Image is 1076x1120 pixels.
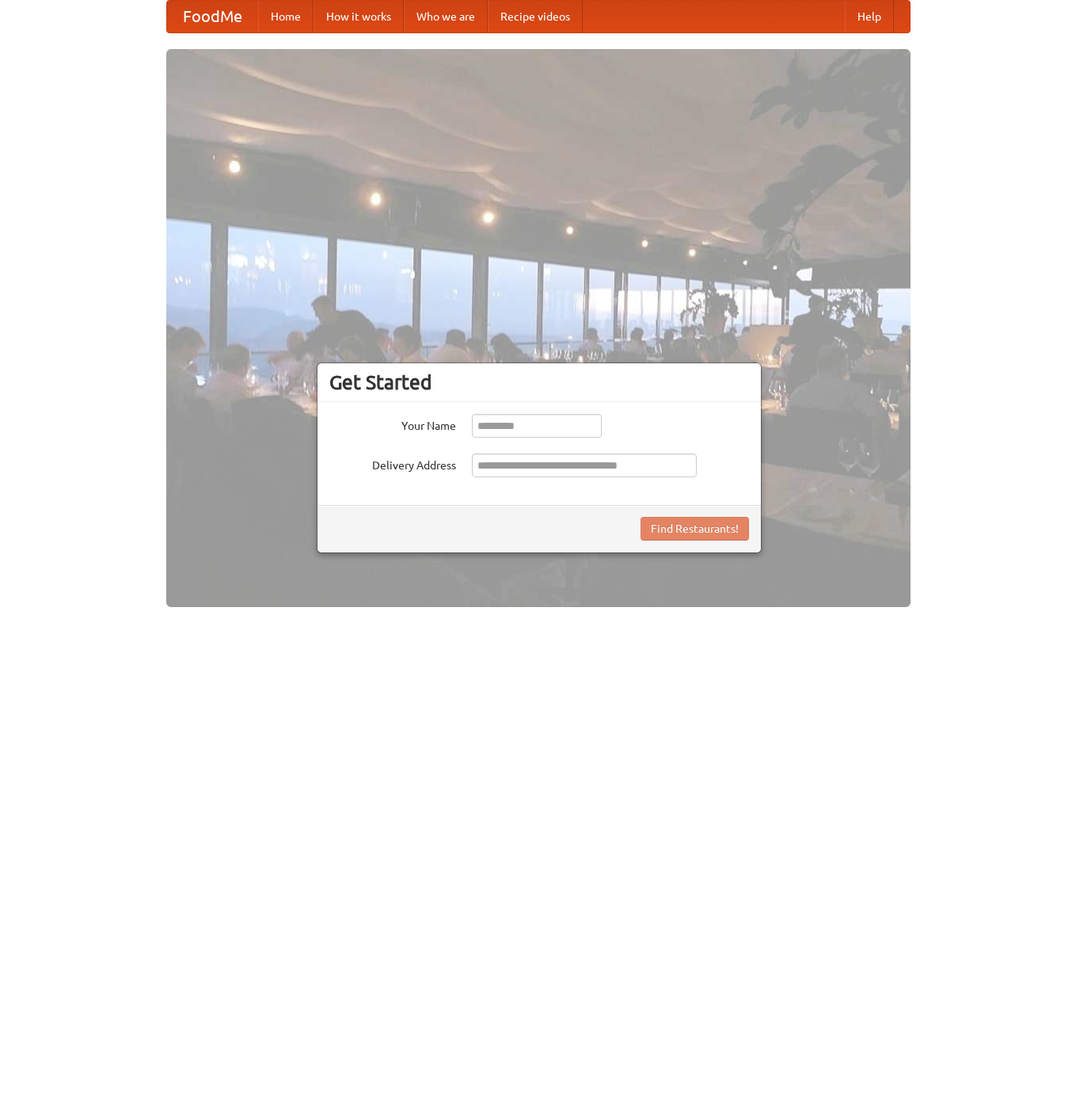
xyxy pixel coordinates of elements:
[641,517,749,541] button: Find Restaurants!
[258,1,314,32] a: Home
[404,1,488,32] a: Who we are
[488,1,583,32] a: Recipe videos
[167,1,258,32] a: FoodMe
[314,1,404,32] a: How it works
[329,370,749,394] h3: Get Started
[845,1,894,32] a: Help
[329,414,456,434] label: Your Name
[329,454,456,473] label: Delivery Address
